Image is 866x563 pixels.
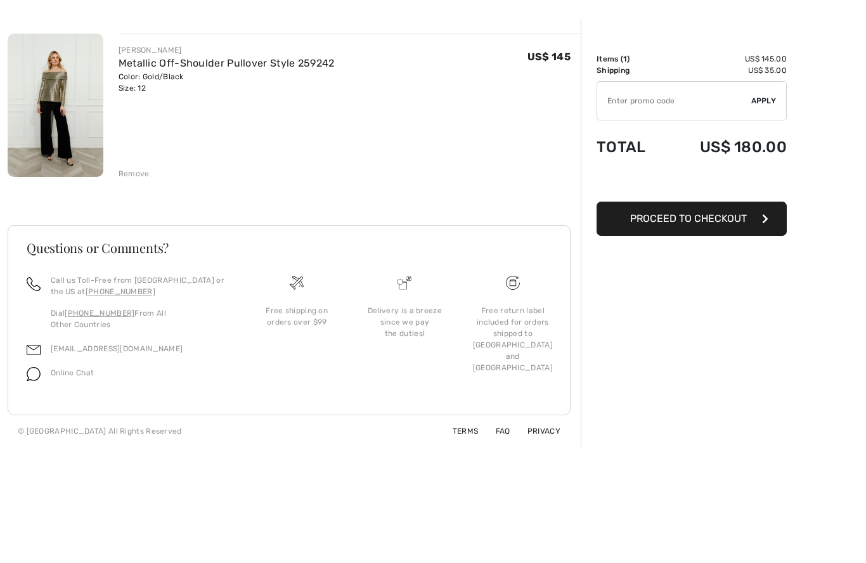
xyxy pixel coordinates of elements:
img: email [27,344,41,358]
h3: Questions or Comments? [27,242,552,255]
div: Free return label included for orders shipped to [GEOGRAPHIC_DATA] and [GEOGRAPHIC_DATA] [469,306,557,374]
img: Metallic Off-Shoulder Pullover Style 259242 [8,34,103,178]
iframe: PayPal [597,169,787,198]
img: Free shipping on orders over $99 [506,276,520,290]
img: Delivery is a breeze since we pay the duties! [397,276,411,290]
button: Proceed to Checkout [597,202,787,236]
div: Remove [119,169,150,180]
div: [PERSON_NAME] [119,45,335,56]
span: Proceed to Checkout [630,213,747,225]
span: Online Chat [51,369,94,378]
p: Call us Toll-Free from [GEOGRAPHIC_DATA] or the US at [51,275,228,298]
td: US$ 180.00 [665,126,787,169]
div: Color: Gold/Black Size: 12 [119,72,335,94]
span: US$ 145 [527,51,571,63]
td: Shipping [597,65,665,77]
a: [PHONE_NUMBER] [86,288,155,297]
a: Terms [437,427,479,436]
td: US$ 145.00 [665,54,787,65]
a: [PHONE_NUMBER] [65,309,134,318]
div: Delivery is a breeze since we pay the duties! [361,306,448,340]
p: Dial From All Other Countries [51,308,228,331]
span: 1 [623,55,627,64]
td: Total [597,126,665,169]
img: call [27,278,41,292]
img: chat [27,368,41,382]
div: Free shipping on orders over $99 [253,306,340,328]
img: Free shipping on orders over $99 [290,276,304,290]
a: [EMAIL_ADDRESS][DOMAIN_NAME] [51,345,183,354]
a: FAQ [481,427,510,436]
span: Apply [751,96,777,107]
td: US$ 35.00 [665,65,787,77]
input: Promo code [597,82,751,120]
div: © [GEOGRAPHIC_DATA] All Rights Reserved [18,426,182,437]
td: Items ( ) [597,54,665,65]
a: Metallic Off-Shoulder Pullover Style 259242 [119,58,335,70]
a: Privacy [512,427,560,436]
